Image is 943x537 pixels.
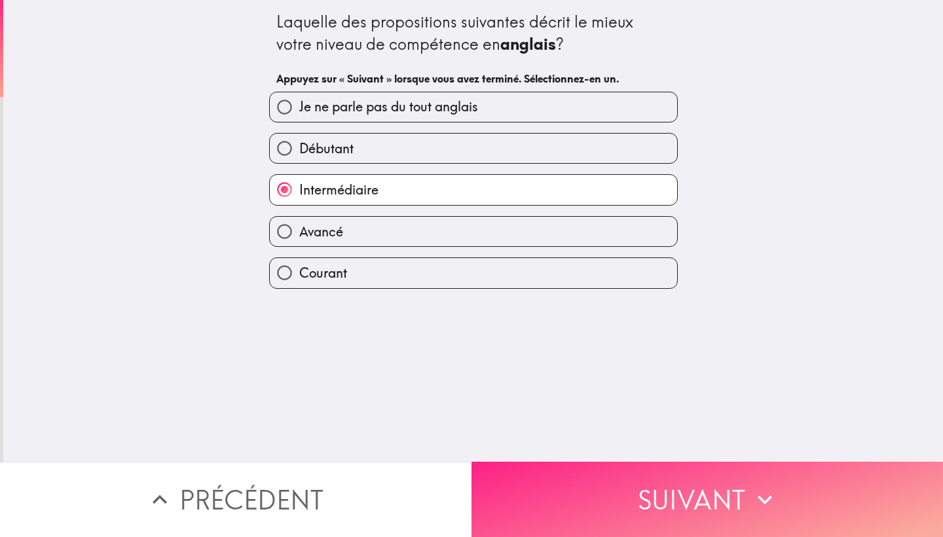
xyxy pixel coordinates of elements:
button: Débutant [270,134,677,163]
h6: Appuyez sur « Suivant » lorsque vous avez terminé. Sélectionnez-en un. [276,71,671,86]
span: Je ne parle pas du tout anglais [299,98,478,116]
button: Courant [270,258,677,287]
button: Suivant [471,462,943,537]
span: Courant [299,264,347,282]
button: Avancé [270,217,677,246]
span: Intermédiaire [299,181,379,199]
button: Intermédiaire [270,175,677,204]
span: Avancé [299,223,343,241]
span: Débutant [299,139,354,158]
b: anglais [500,34,556,54]
div: Laquelle des propositions suivantes décrit le mieux votre niveau de compétence en ? [276,11,671,55]
button: Je ne parle pas du tout anglais [270,92,677,122]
